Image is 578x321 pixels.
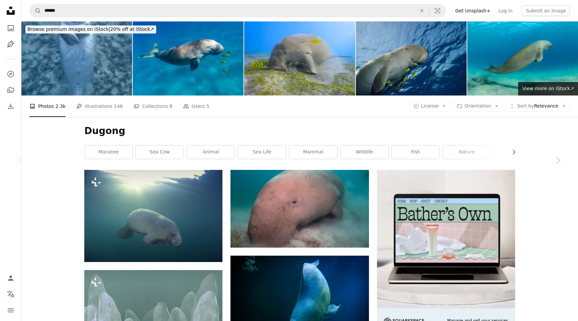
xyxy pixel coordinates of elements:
span: Orientation [465,103,491,109]
a: Next [538,128,578,193]
a: Explore [4,67,17,81]
a: Flowers abstract background. painting of nature. art of dream concept [84,303,222,309]
button: Visual search [429,4,446,17]
img: High Angle View Of Animals Swimming In Sea [133,21,244,95]
img: Male Dugong and Golden trevally (Gnathanodon speciosus) feeding on seagrass beds in Red Sea - Mar... [244,21,355,95]
a: Browse premium images on iStock|20% off at iStock↗ [21,21,160,38]
span: 20% off at iStock ↗ [27,26,154,32]
a: Download History [4,100,17,113]
span: 146 [114,103,123,110]
img: file-1707883121023-8e3502977149image [377,170,515,308]
button: Sort byRelevance [505,101,570,112]
img: a large white fish swimming under water [84,170,222,262]
button: Clear [414,4,429,17]
a: Users 5 [183,95,209,117]
img: Dugong [356,21,467,95]
a: Log in [494,5,516,16]
a: Illustrations 146 [76,95,123,117]
button: Menu [4,304,17,317]
a: beige sea creature underwater photography [230,205,369,211]
a: a large white fish swimming under water [84,213,222,219]
span: Sort by [517,103,534,109]
a: a large white fish floating in the water [230,305,369,311]
button: Submit an image [522,5,570,16]
a: manatee [85,145,132,159]
button: Orientation [453,101,503,112]
h1: Dugong [84,125,515,137]
a: sea cow [136,145,184,159]
a: Get Unsplash+ [451,5,494,16]
button: scroll list to the right [508,145,515,159]
span: License [421,103,439,109]
button: Language [4,287,17,301]
a: Photos [4,21,17,35]
a: mammal [289,145,337,159]
a: underwater [494,145,542,159]
a: fish [392,145,440,159]
a: View more on iStock↗ [518,82,578,95]
a: Illustrations [4,38,17,51]
a: Log in / Sign up [4,271,17,285]
span: Relevance [517,103,558,110]
img: Funny dugong floating on his back, smiling at the camera and stretching out his tongue in Red Sea... [21,21,132,95]
a: sea life [238,145,286,159]
a: animal [187,145,235,159]
img: Dugong Enjoys Swimming In The Sea [467,21,578,95]
span: 8 [169,103,172,110]
span: 5 [206,103,209,110]
a: nature [443,145,491,159]
button: Search Unsplash [30,4,41,17]
a: Collections 8 [133,95,172,117]
button: License [409,101,451,112]
span: View more on iStock ↗ [522,86,574,91]
form: Find visuals sitewide [29,4,446,17]
span: Browse premium images on iStock | [27,26,110,32]
a: Collections [4,83,17,97]
a: wildlife [341,145,388,159]
img: beige sea creature underwater photography [230,170,369,248]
